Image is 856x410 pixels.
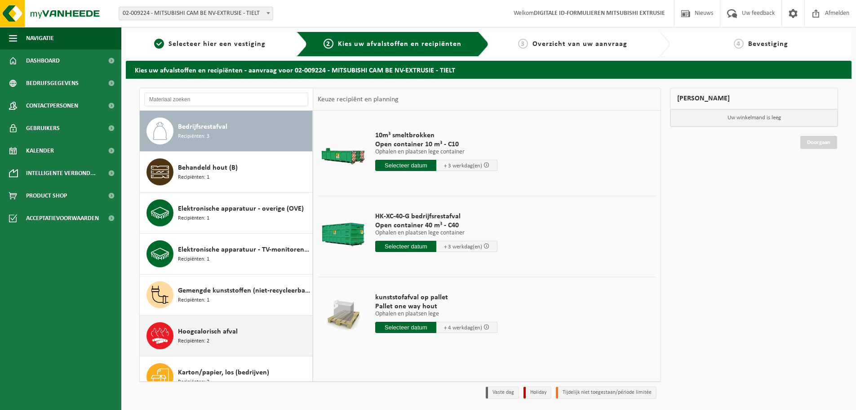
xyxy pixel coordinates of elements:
span: 4 [734,39,744,49]
span: Product Shop [26,185,67,207]
span: Recipiënten: 2 [178,337,209,346]
span: Kalender [26,140,54,162]
span: Hoogcalorisch afval [178,326,238,337]
span: Recipiënten: 1 [178,214,209,223]
span: Gemengde kunststoffen (niet-recycleerbaar), exclusief PVC [178,285,310,296]
button: Elektronische apparatuur - TV-monitoren (TVM) Recipiënten: 1 [140,234,313,275]
span: Overzicht van uw aanvraag [532,41,627,48]
input: Selecteer datum [375,241,436,252]
a: 1Selecteer hier een vestiging [130,39,289,50]
span: Karton/papier, los (bedrijven) [178,367,269,378]
button: Elektronische apparatuur - overige (OVE) Recipiënten: 1 [140,193,313,234]
button: Hoogcalorisch afval Recipiënten: 2 [140,315,313,356]
button: Gemengde kunststoffen (niet-recycleerbaar), exclusief PVC Recipiënten: 1 [140,275,313,315]
span: Selecteer hier een vestiging [169,41,266,48]
input: Selecteer datum [375,322,436,333]
span: Pallet one way hout [375,302,497,311]
span: Open container 40 m³ - C40 [375,221,497,230]
span: Recipiënten: 1 [178,296,209,305]
span: kunststofafval op pallet [375,293,497,302]
span: Elektronische apparatuur - TV-monitoren (TVM) [178,244,310,255]
li: Tijdelijk niet toegestaan/période limitée [556,387,656,399]
span: Recipiënten: 1 [178,173,209,182]
span: Open container 10 m³ - C10 [375,140,497,149]
span: Intelligente verbond... [26,162,96,185]
span: Behandeld hout (B) [178,162,238,173]
input: Selecteer datum [375,160,436,171]
input: Materiaal zoeken [144,93,308,106]
p: Ophalen en plaatsen lege [375,311,497,317]
span: Navigatie [26,27,54,50]
strong: DIGITALE ID-FORMULIEREN MITSUBISHI EXTRUSIE [534,10,665,17]
h2: Kies uw afvalstoffen en recipiënten - aanvraag voor 02-009224 - MITSUBISHI CAM BE NV-EXTRUSIE - T... [126,61,852,78]
li: Holiday [523,387,551,399]
span: 3 [518,39,528,49]
span: + 3 werkdag(en) [444,244,482,250]
span: HK-XC-40-G bedrijfsrestafval [375,212,497,221]
button: Bedrijfsrestafval Recipiënten: 3 [140,111,313,152]
button: Behandeld hout (B) Recipiënten: 1 [140,152,313,193]
div: Keuze recipiënt en planning [313,88,403,111]
span: Bedrijfsgegevens [26,72,79,95]
span: + 4 werkdag(en) [444,325,482,331]
span: 2 [324,39,333,49]
span: Recipiënten: 3 [178,132,209,141]
span: Recipiënten: 3 [178,378,209,387]
div: [PERSON_NAME] [670,88,838,109]
span: Dashboard [26,50,60,72]
span: Recipiënten: 1 [178,255,209,264]
span: 02-009224 - MITSUBISHI CAM BE NV-EXTRUSIE - TIELT [119,7,273,20]
span: 10m³ smeltbrokken [375,131,497,140]
span: Bedrijfsrestafval [178,122,227,132]
p: Ophalen en plaatsen lege container [375,149,497,155]
span: Elektronische apparatuur - overige (OVE) [178,203,304,214]
span: Gebruikers [26,117,60,140]
p: Ophalen en plaatsen lege container [375,230,497,236]
span: 1 [154,39,164,49]
li: Vaste dag [486,387,519,399]
span: Contactpersonen [26,95,78,117]
p: Uw winkelmand is leeg [670,109,838,126]
span: Acceptatievoorwaarden [26,207,99,230]
span: Bevestiging [748,41,788,48]
span: Kies uw afvalstoffen en recipiënten [338,41,461,48]
button: Karton/papier, los (bedrijven) Recipiënten: 3 [140,356,313,397]
span: + 3 werkdag(en) [444,163,482,169]
a: Doorgaan [800,136,837,149]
